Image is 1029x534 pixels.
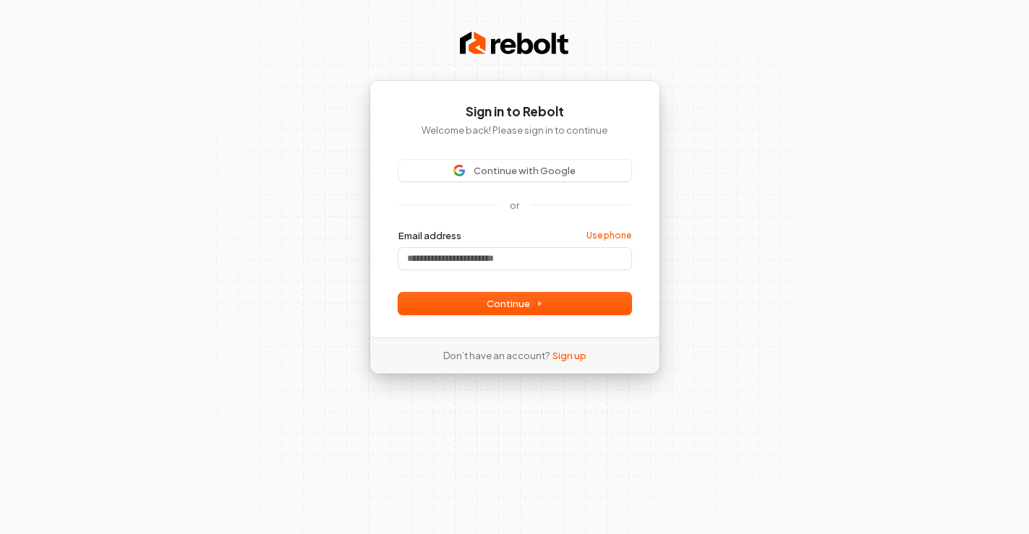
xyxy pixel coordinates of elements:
button: Sign in with GoogleContinue with Google [398,160,631,181]
span: Don’t have an account? [443,349,550,362]
span: Continue with Google [474,164,576,177]
a: Use phone [586,230,631,241]
span: Continue [487,297,543,310]
img: Sign in with Google [453,165,465,176]
button: Continue [398,293,631,314]
p: Welcome back! Please sign in to continue [398,124,631,137]
p: or [510,199,519,212]
label: Email address [398,229,461,242]
h1: Sign in to Rebolt [398,103,631,121]
a: Sign up [552,349,586,362]
img: Rebolt Logo [460,29,568,58]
